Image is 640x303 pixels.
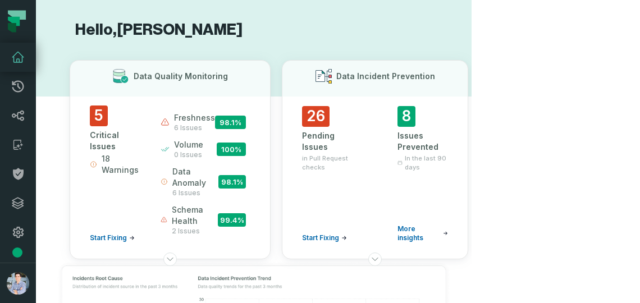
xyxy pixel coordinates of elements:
div: Tooltip anchor [12,247,22,258]
span: 0 issues [174,150,203,159]
a: Start Fixing [90,233,135,242]
span: schema health [172,204,218,227]
h3: Data Incident Prevention [336,71,435,82]
span: 5 [90,105,108,126]
span: freshness [174,112,215,123]
div: Issues Prevented [397,130,448,153]
a: Start Fixing [302,233,347,242]
div: Pending Issues [302,130,353,153]
span: Start Fixing [90,233,127,242]
span: 8 [397,106,415,127]
span: data anomaly [172,166,218,189]
h3: Data Quality Monitoring [134,71,228,82]
span: 6 issues [172,189,218,198]
a: More insights [397,224,448,242]
button: Data Quality Monitoring5Critical Issues18 WarningsStart Fixingfreshness6 issues98.1%volume0 issue... [70,60,271,259]
span: Start Fixing [302,233,339,242]
span: volume [174,139,203,150]
button: Data Incident Prevention26Pending Issuesin Pull Request checksStart Fixing8Issues PreventedIn the... [282,60,468,259]
span: 98.1 % [218,175,246,189]
span: 2 issues [172,227,218,236]
span: 6 issues [174,123,215,132]
div: Critical Issues [90,130,140,152]
span: 98.1 % [215,116,246,129]
span: In the last 90 days [405,154,448,172]
span: in Pull Request checks [302,154,353,172]
h1: Hello, [PERSON_NAME] [70,20,438,40]
img: avatar of Alon Nafta [7,272,29,295]
span: 26 [302,106,330,127]
span: 99.4 % [218,213,246,227]
span: 100 % [217,143,246,156]
span: 18 Warnings [102,153,140,176]
span: More insights [397,224,441,242]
